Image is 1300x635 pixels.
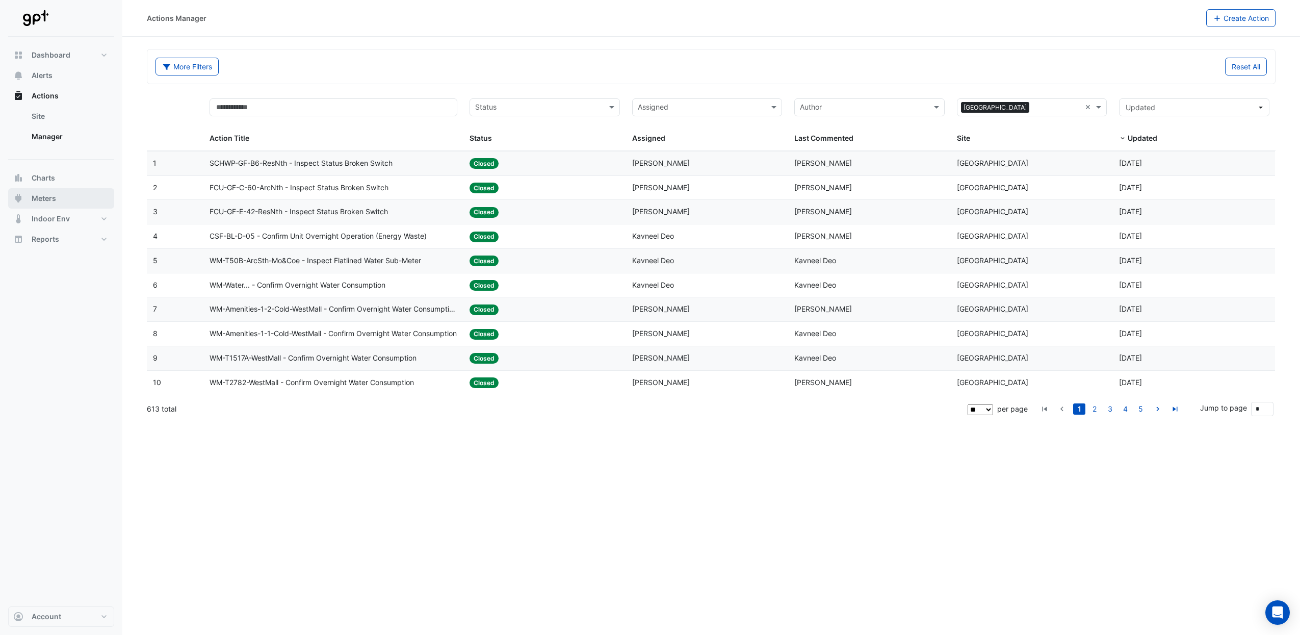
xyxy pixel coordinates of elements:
[632,281,674,289] span: Kavneel Deo
[210,255,421,267] span: WM-T50B-ArcSth-Mo&Coe - Inspect Flatlined Water Sub-Meter
[470,280,499,291] span: Closed
[470,207,499,218] span: Closed
[794,353,836,362] span: Kavneel Deo
[1225,58,1267,75] button: Reset All
[794,159,852,167] span: [PERSON_NAME]
[794,207,852,216] span: [PERSON_NAME]
[153,378,161,387] span: 10
[153,159,157,167] span: 1
[1119,183,1142,192] span: 2025-09-02T11:33:56.421
[23,106,114,126] a: Site
[210,158,393,169] span: SCHWP-GF-B6-ResNth - Inspect Status Broken Switch
[470,158,499,169] span: Closed
[1102,403,1117,415] li: page 3
[1072,403,1087,415] li: page 1
[13,234,23,244] app-icon: Reports
[1128,134,1157,142] span: Updated
[1119,329,1142,338] span: 2025-09-01T15:13:23.359
[8,65,114,86] button: Alerts
[794,378,852,387] span: [PERSON_NAME]
[1073,403,1085,415] a: 1
[632,378,690,387] span: [PERSON_NAME]
[32,50,70,60] span: Dashboard
[210,182,388,194] span: FCU-GF-C-60-ArcNth - Inspect Status Broken Switch
[470,329,499,340] span: Closed
[1038,403,1051,415] a: go to first page
[1119,403,1131,415] a: 4
[8,606,114,627] button: Account
[147,396,966,422] div: 613 total
[957,207,1028,216] span: [GEOGRAPHIC_DATA]
[794,329,836,338] span: Kavneel Deo
[32,234,59,244] span: Reports
[1085,101,1094,113] span: Clear
[210,352,417,364] span: WM-T1517A-WestMall - Confirm Overnight Water Consumption
[8,188,114,209] button: Meters
[957,378,1028,387] span: [GEOGRAPHIC_DATA]
[794,183,852,192] span: [PERSON_NAME]
[632,159,690,167] span: [PERSON_NAME]
[1119,256,1142,265] span: 2025-09-01T15:16:49.044
[153,353,158,362] span: 9
[1056,403,1068,415] a: go to previous page
[1206,9,1276,27] button: Create Action
[794,134,853,142] span: Last Commented
[794,232,852,240] span: [PERSON_NAME]
[1169,403,1181,415] a: go to last page
[632,353,690,362] span: [PERSON_NAME]
[153,183,157,192] span: 2
[13,50,23,60] app-icon: Dashboard
[794,304,852,313] span: [PERSON_NAME]
[1119,378,1142,387] span: 2025-08-27T16:09:22.133
[1134,403,1147,415] a: 5
[1104,403,1116,415] a: 3
[470,183,499,193] span: Closed
[470,304,499,315] span: Closed
[1152,403,1164,415] a: go to next page
[470,256,499,266] span: Closed
[1119,281,1142,289] span: 2025-09-01T15:14:28.501
[632,256,674,265] span: Kavneel Deo
[632,232,674,240] span: Kavneel Deo
[147,13,206,23] div: Actions Manager
[32,193,56,204] span: Meters
[32,173,55,183] span: Charts
[13,193,23,204] app-icon: Meters
[13,70,23,81] app-icon: Alerts
[961,102,1029,113] span: [GEOGRAPHIC_DATA]
[153,304,157,313] span: 7
[23,126,114,147] a: Manager
[153,207,158,216] span: 3
[210,303,457,315] span: WM-Amenities-1-2-Cold-WestMall - Confirm Overnight Water Consumption
[632,183,690,192] span: [PERSON_NAME]
[155,58,219,75] button: More Filters
[12,8,58,29] img: Company Logo
[153,256,158,265] span: 5
[1119,353,1142,362] span: 2025-09-01T15:13:10.511
[32,70,53,81] span: Alerts
[794,256,836,265] span: Kavneel Deo
[957,353,1028,362] span: [GEOGRAPHIC_DATA]
[8,209,114,229] button: Indoor Env
[1119,232,1142,240] span: 2025-09-01T15:26:21.980
[153,281,158,289] span: 6
[1087,403,1102,415] li: page 2
[153,232,158,240] span: 4
[470,377,499,388] span: Closed
[794,281,836,289] span: Kavneel Deo
[8,229,114,249] button: Reports
[32,612,61,622] span: Account
[632,304,690,313] span: [PERSON_NAME]
[210,328,457,340] span: WM-Amenities-1-1-Cold-WestMall - Confirm Overnight Water Consumption
[1133,403,1148,415] li: page 5
[632,134,665,142] span: Assigned
[470,134,492,142] span: Status
[470,232,499,242] span: Closed
[957,159,1028,167] span: [GEOGRAPHIC_DATA]
[957,232,1028,240] span: [GEOGRAPHIC_DATA]
[8,86,114,106] button: Actions
[153,329,158,338] span: 8
[1119,207,1142,216] span: 2025-09-02T11:32:08.043
[957,329,1028,338] span: [GEOGRAPHIC_DATA]
[1265,600,1290,625] div: Open Intercom Messenger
